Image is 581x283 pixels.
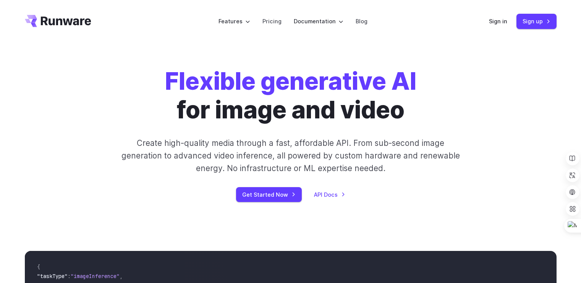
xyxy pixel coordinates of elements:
[236,187,302,202] a: Get Started Now
[516,14,557,29] a: Sign up
[120,137,461,175] p: Create high-quality media through a fast, affordable API. From sub-second image generation to adv...
[356,17,367,26] a: Blog
[294,17,343,26] label: Documentation
[489,17,507,26] a: Sign in
[25,15,91,27] a: Go to /
[314,190,345,199] a: API Docs
[71,273,120,280] span: "imageInference"
[262,17,282,26] a: Pricing
[37,273,68,280] span: "taskType"
[165,67,416,125] h1: for image and video
[37,264,40,270] span: {
[165,67,416,95] strong: Flexible generative AI
[68,273,71,280] span: :
[120,273,123,280] span: ,
[218,17,250,26] label: Features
